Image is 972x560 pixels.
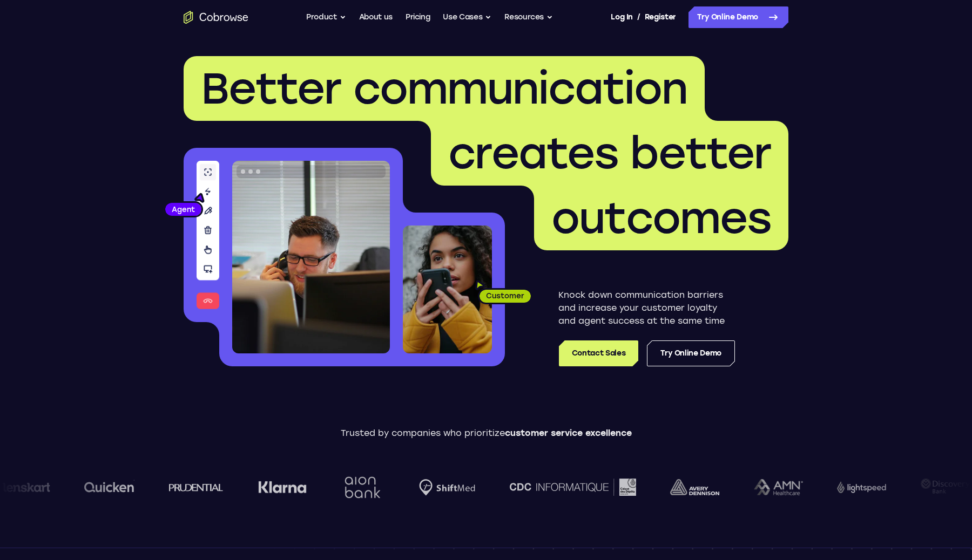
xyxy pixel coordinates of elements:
img: Aion Bank [335,466,379,509]
button: Resources [504,6,553,28]
span: outcomes [551,192,771,244]
img: Shiftmed [414,479,470,496]
img: avery-dennison [665,479,714,495]
img: prudential [164,483,218,491]
p: Knock down communication barriers and increase your customer loyalty and agent success at the sam... [558,289,735,327]
a: Register [645,6,676,28]
span: Better communication [201,63,687,114]
span: creates better [448,127,771,179]
a: Pricing [406,6,430,28]
a: Log In [611,6,632,28]
a: Go to the home page [184,11,248,24]
img: A customer holding their phone [403,226,492,353]
img: CDC Informatique [504,479,630,495]
a: Try Online Demo [647,340,735,366]
a: Contact Sales [559,340,638,366]
span: / [637,11,640,24]
span: customer service excellence [505,428,632,438]
a: Try Online Demo [688,6,788,28]
img: Klarna [252,481,301,494]
button: Use Cases [443,6,491,28]
img: A customer support agent talking on the phone [232,161,390,353]
img: AMN Healthcare [748,479,798,496]
button: Product [306,6,346,28]
a: About us [359,6,393,28]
